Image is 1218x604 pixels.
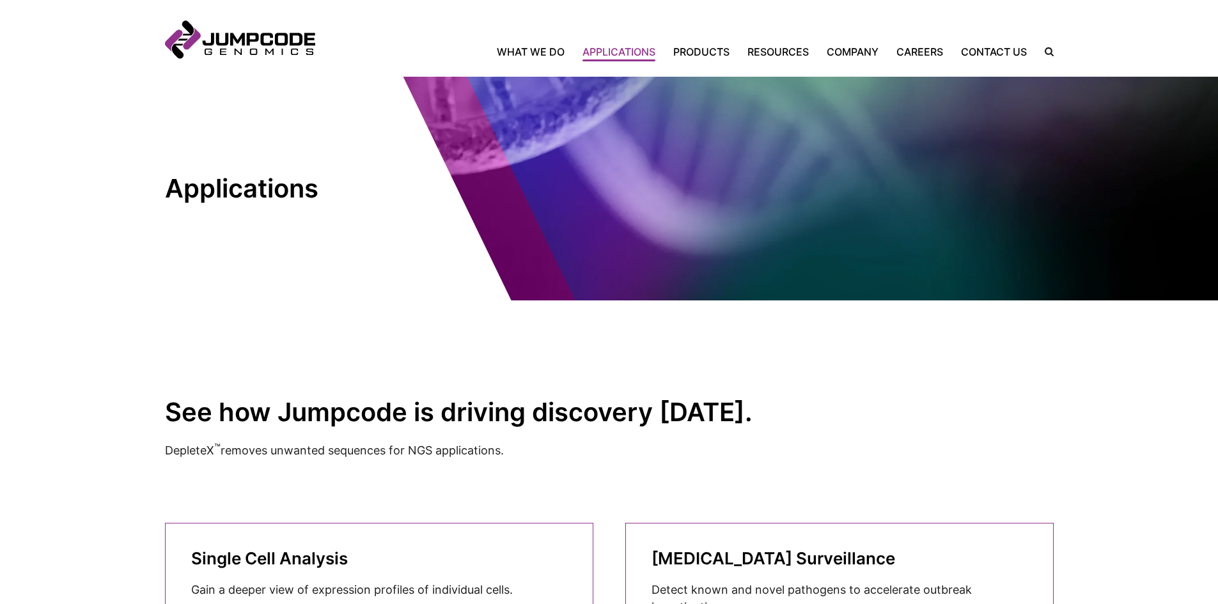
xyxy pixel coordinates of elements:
p: Gain a deeper view of expression profiles of individual cells. [191,581,567,598]
a: Products [664,44,738,59]
a: Careers [887,44,952,59]
h2: See how Jumpcode is driving discovery [DATE]. [165,396,1054,428]
h1: Applications [165,173,395,205]
a: Applications [574,44,664,59]
label: Search the site. [1036,47,1054,56]
nav: Primary Navigation [315,44,1036,59]
a: Company [818,44,887,59]
p: DepleteX removes unwanted sequences for NGS applications. [165,441,1054,459]
a: Resources [738,44,818,59]
a: Contact Us [952,44,1036,59]
a: What We Do [497,44,574,59]
h3: Single Cell Analysis [191,549,567,568]
h3: [MEDICAL_DATA] Surveillance [652,549,1027,568]
sup: ™ [214,442,221,453]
